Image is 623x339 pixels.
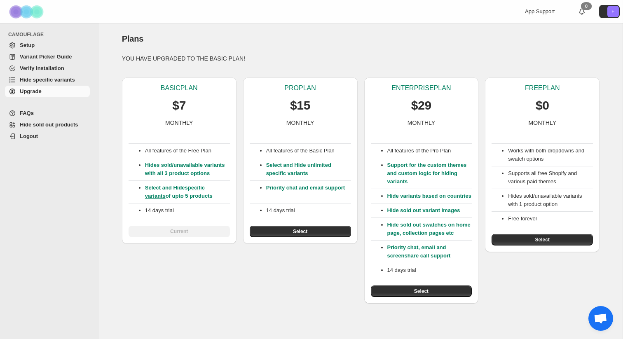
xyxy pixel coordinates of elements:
button: Select [492,234,593,245]
p: BASIC PLAN [161,84,198,92]
div: 0 [581,2,592,10]
span: Setup [20,42,35,48]
li: Works with both dropdowns and swatch options [508,147,593,163]
p: Select and Hide of upto 5 products [145,184,230,200]
p: Priority chat, email and screenshare call support [387,243,472,260]
span: CAMOUFLAGE [8,31,93,38]
p: 14 days trial [387,266,472,274]
li: Hides sold/unavailable variants with 1 product option [508,192,593,208]
span: Logout [20,133,38,139]
span: Hide sold out products [20,122,78,128]
a: FAQs [5,108,90,119]
span: Verify Installation [20,65,64,71]
p: All features of the Pro Plan [387,147,472,155]
p: Select and Hide unlimited specific variants [266,161,351,178]
text: E [611,9,614,14]
span: Select [293,228,307,235]
p: Hide sold out swatches on home page, collection pages etc [387,221,472,237]
a: Variant Picker Guide [5,51,90,63]
p: PRO PLAN [284,84,316,92]
p: MONTHLY [286,119,314,127]
span: Select [535,236,550,243]
span: App Support [525,8,555,14]
p: Hide sold out variant images [387,206,472,215]
span: Hide specific variants [20,77,75,83]
li: Free forever [508,215,593,223]
p: 14 days trial [266,206,351,215]
p: All features of the Free Plan [145,147,230,155]
span: Variant Picker Guide [20,54,72,60]
span: Select [414,288,429,295]
button: Select [371,285,472,297]
p: $29 [411,97,431,114]
p: MONTHLY [408,119,435,127]
p: MONTHLY [165,119,193,127]
a: Hide specific variants [5,74,90,86]
p: FREE PLAN [525,84,560,92]
span: Upgrade [20,88,42,94]
p: $15 [290,97,310,114]
p: $7 [172,97,186,114]
p: 14 days trial [145,206,230,215]
p: All features of the Basic Plan [266,147,351,155]
button: Select [250,226,351,237]
p: MONTHLY [529,119,556,127]
img: Camouflage [7,0,48,23]
a: Verify Installation [5,63,90,74]
p: Hides sold/unavailable variants with all 3 product options [145,161,230,178]
p: ENTERPRISE PLAN [391,84,451,92]
p: Support for the custom themes and custom logic for hiding variants [387,161,472,186]
a: Setup [5,40,90,51]
span: FAQs [20,110,34,116]
a: Hide sold out products [5,119,90,131]
li: Supports all free Shopify and various paid themes [508,169,593,186]
span: Avatar with initials E [607,6,619,17]
a: Upgrade [5,86,90,97]
button: Avatar with initials E [599,5,620,18]
p: Priority chat and email support [266,184,351,200]
a: Open chat [588,306,613,331]
span: Plans [122,34,143,43]
p: $0 [536,97,549,114]
p: YOU HAVE UPGRADED TO THE BASIC PLAN! [122,54,600,63]
a: Logout [5,131,90,142]
p: Hide variants based on countries [387,192,472,200]
a: 0 [578,7,586,16]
